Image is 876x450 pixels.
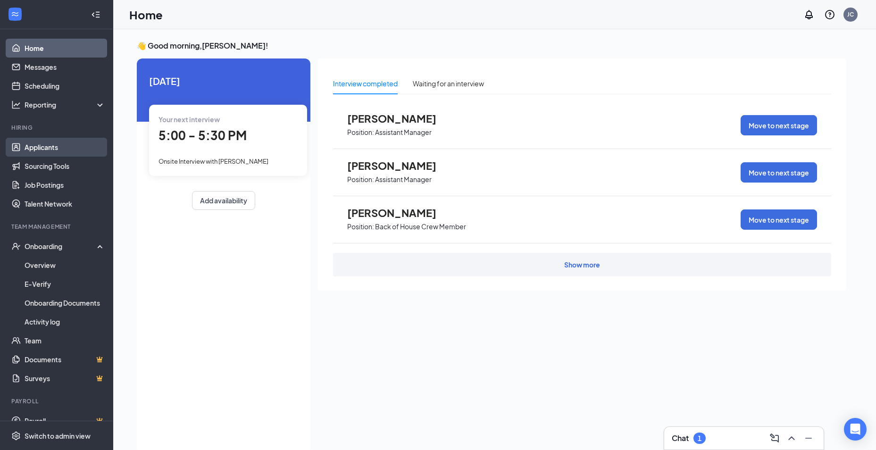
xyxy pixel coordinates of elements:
[769,433,780,444] svg: ComposeMessage
[25,293,105,312] a: Onboarding Documents
[25,175,105,194] a: Job Postings
[25,194,105,213] a: Talent Network
[25,256,105,275] a: Overview
[25,242,97,251] div: Onboarding
[25,39,105,58] a: Home
[25,275,105,293] a: E-Verify
[847,10,854,18] div: JC
[11,100,21,109] svg: Analysis
[347,128,374,137] p: Position:
[25,350,105,369] a: DocumentsCrown
[11,223,103,231] div: Team Management
[129,7,163,23] h1: Home
[11,431,21,441] svg: Settings
[375,222,466,231] p: Back of House Crew Member
[10,9,20,19] svg: WorkstreamLogo
[698,434,701,442] div: 1
[803,9,815,20] svg: Notifications
[784,431,799,446] button: ChevronUp
[347,207,451,219] span: [PERSON_NAME]
[159,158,268,165] span: Onsite Interview with [PERSON_NAME]
[11,124,103,132] div: Hiring
[824,9,835,20] svg: QuestionInfo
[347,175,374,184] p: Position:
[25,431,91,441] div: Switch to admin view
[801,431,816,446] button: Minimize
[91,10,100,19] svg: Collapse
[767,431,782,446] button: ComposeMessage
[25,157,105,175] a: Sourcing Tools
[11,397,103,405] div: Payroll
[159,115,220,124] span: Your next interview
[137,41,846,51] h3: 👋 Good morning, [PERSON_NAME] !
[25,138,105,157] a: Applicants
[347,112,451,125] span: [PERSON_NAME]
[25,369,105,388] a: SurveysCrown
[25,76,105,95] a: Scheduling
[25,411,105,430] a: PayrollCrown
[786,433,797,444] svg: ChevronUp
[25,312,105,331] a: Activity log
[192,191,255,210] button: Add availability
[149,74,298,88] span: [DATE]
[413,78,484,89] div: Waiting for an interview
[375,175,432,184] p: Assistant Manager
[25,331,105,350] a: Team
[11,242,21,251] svg: UserCheck
[25,58,105,76] a: Messages
[672,433,689,443] h3: Chat
[741,209,817,230] button: Move to next stage
[333,78,398,89] div: Interview completed
[159,127,247,143] span: 5:00 - 5:30 PM
[741,162,817,183] button: Move to next stage
[347,159,451,172] span: [PERSON_NAME]
[741,115,817,135] button: Move to next stage
[803,433,814,444] svg: Minimize
[375,128,432,137] p: Assistant Manager
[564,260,600,269] div: Show more
[347,222,374,231] p: Position:
[844,418,867,441] div: Open Intercom Messenger
[25,100,106,109] div: Reporting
